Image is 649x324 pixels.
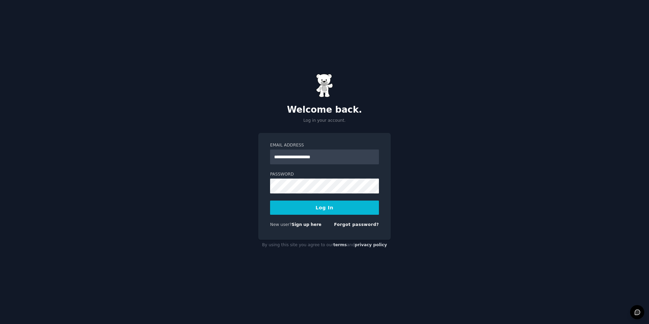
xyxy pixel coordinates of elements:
[334,222,379,227] a: Forgot password?
[258,118,391,124] p: Log in your account.
[270,201,379,215] button: Log In
[270,171,379,178] label: Password
[270,222,292,227] span: New user?
[333,242,347,247] a: terms
[316,74,333,97] img: Gummy Bear
[270,142,379,148] label: Email Address
[355,242,387,247] a: privacy policy
[258,240,391,251] div: By using this site you agree to our and
[292,222,321,227] a: Sign up here
[258,105,391,115] h2: Welcome back.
